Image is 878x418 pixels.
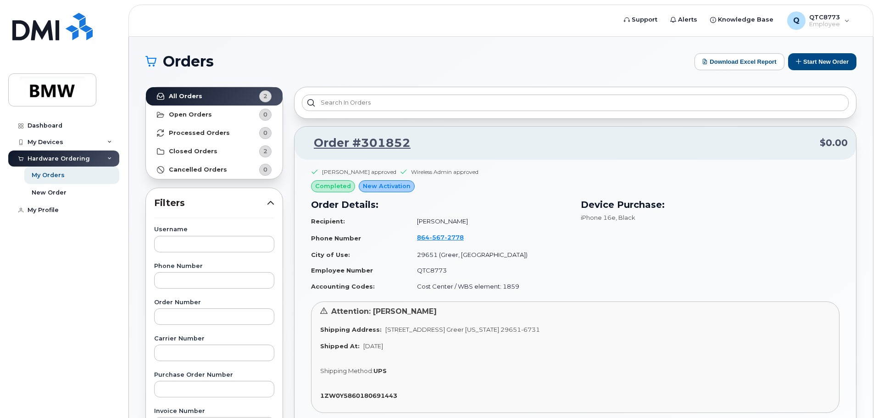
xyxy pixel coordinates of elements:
[320,392,397,399] strong: 1ZW0Y5860180691443
[263,128,267,137] span: 0
[331,307,437,316] span: Attention: [PERSON_NAME]
[320,326,382,333] strong: Shipping Address:
[445,234,464,241] span: 2778
[409,262,570,279] td: QTC8773
[409,213,570,229] td: [PERSON_NAME]
[695,53,784,70] button: Download Excel Report
[146,106,283,124] a: Open Orders0
[146,161,283,179] a: Cancelled Orders0
[263,165,267,174] span: 0
[169,166,227,173] strong: Cancelled Orders
[838,378,871,411] iframe: Messenger Launcher
[373,367,387,374] strong: UPS
[322,168,396,176] div: [PERSON_NAME] approved
[154,196,267,210] span: Filters
[154,408,274,414] label: Invoice Number
[154,227,274,233] label: Username
[320,367,373,374] span: Shipping Method:
[311,251,350,258] strong: City of Use:
[146,87,283,106] a: All Orders2
[169,93,202,100] strong: All Orders
[616,214,635,221] span: , Black
[154,300,274,306] label: Order Number
[417,234,475,241] a: 8645672778
[311,198,570,212] h3: Order Details:
[146,124,283,142] a: Processed Orders0
[154,372,274,378] label: Purchase Order Number
[409,247,570,263] td: 29651 (Greer, [GEOGRAPHIC_DATA])
[320,342,360,350] strong: Shipped At:
[417,234,464,241] span: 864
[169,129,230,137] strong: Processed Orders
[303,135,411,151] a: Order #301852
[385,326,540,333] span: [STREET_ADDRESS] Greer [US_STATE] 29651-6731
[429,234,445,241] span: 567
[409,279,570,295] td: Cost Center / WBS element: 1859
[411,168,478,176] div: Wireless Admin approved
[820,136,848,150] span: $0.00
[315,182,351,190] span: completed
[311,267,373,274] strong: Employee Number
[146,142,283,161] a: Closed Orders2
[581,198,839,212] h3: Device Purchase:
[311,283,375,290] strong: Accounting Codes:
[311,217,345,225] strong: Recipient:
[263,92,267,100] span: 2
[581,214,616,221] span: iPhone 16e
[311,234,361,242] strong: Phone Number
[363,342,383,350] span: [DATE]
[169,148,217,155] strong: Closed Orders
[363,182,411,190] span: New Activation
[320,392,401,399] a: 1ZW0Y5860180691443
[263,110,267,119] span: 0
[302,95,849,111] input: Search in orders
[154,263,274,269] label: Phone Number
[788,53,856,70] button: Start New Order
[163,55,214,68] span: Orders
[263,147,267,156] span: 2
[154,336,274,342] label: Carrier Number
[169,111,212,118] strong: Open Orders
